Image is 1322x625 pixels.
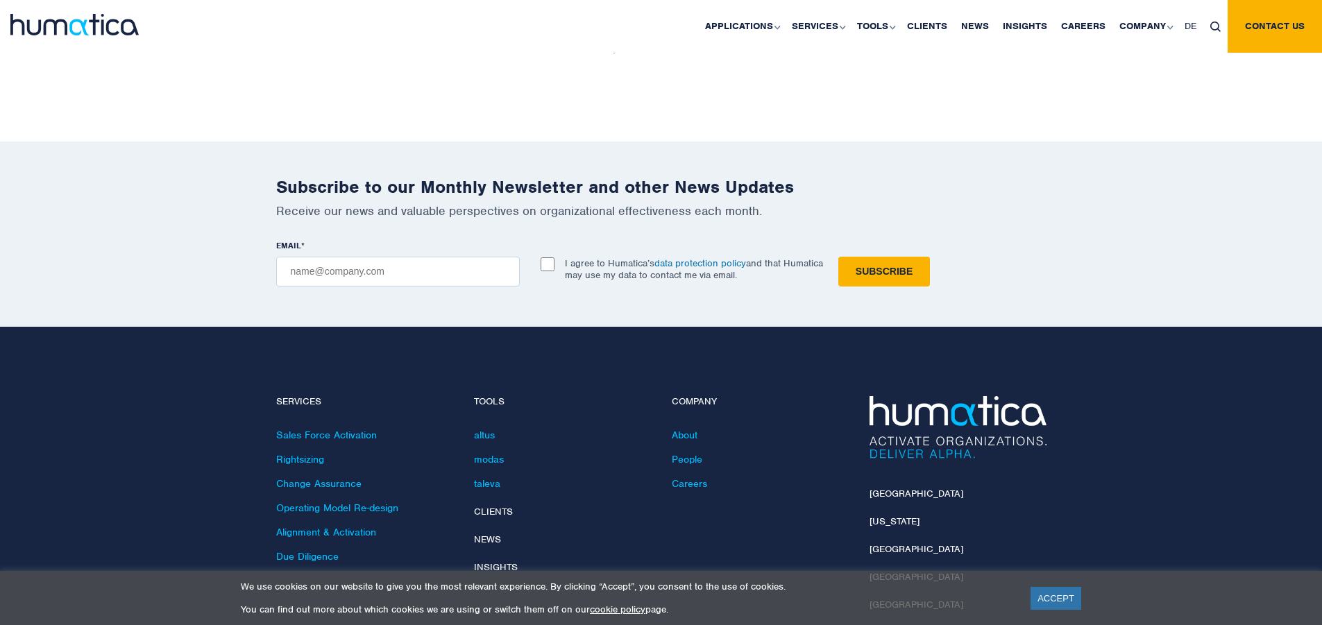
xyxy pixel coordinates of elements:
a: Insights [474,561,518,573]
span: EMAIL [276,240,301,251]
p: Receive our news and valuable perspectives on organizational effectiveness each month. [276,203,1046,219]
a: taleva [474,477,500,490]
a: Careers [672,477,707,490]
a: Rightsizing [276,453,324,465]
img: logo [10,14,139,35]
h4: Company [672,396,849,408]
p: I agree to Humatica’s and that Humatica may use my data to contact me via email. [565,257,823,281]
img: search_icon [1210,22,1221,32]
h2: Subscribe to our Monthly Newsletter and other News Updates [276,176,1046,198]
img: Humatica [870,396,1046,459]
a: modas [474,453,504,465]
a: People [672,453,702,465]
input: Subscribe [838,257,930,286]
p: You can find out more about which cookies we are using or switch them off on our page. [241,603,1013,615]
p: We use cookies on our website to give you the most relevant experience. By clicking “Accept”, you... [241,581,1013,592]
input: name@company.com [276,257,520,286]
input: I agree to Humatica’sdata protection policyand that Humatica may use my data to contact me via em... [541,257,554,271]
a: altus [474,429,495,441]
a: [GEOGRAPHIC_DATA] [870,488,963,499]
span: DE [1185,20,1196,32]
a: News [474,533,501,545]
a: Due Diligence [276,550,339,563]
a: Change Assurance [276,477,362,490]
a: Alignment & Activation [276,526,376,538]
a: Clients [474,506,513,517]
a: data protection policy [654,257,746,269]
h4: Tools [474,396,651,408]
a: cookie policy [590,603,645,615]
h4: Services [276,396,453,408]
a: ACCEPT [1031,587,1081,610]
a: [GEOGRAPHIC_DATA] [870,543,963,555]
a: Sales Force Activation [276,429,377,441]
a: Operating Model Re-design [276,502,398,514]
a: [US_STATE] [870,515,920,527]
a: About [672,429,697,441]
